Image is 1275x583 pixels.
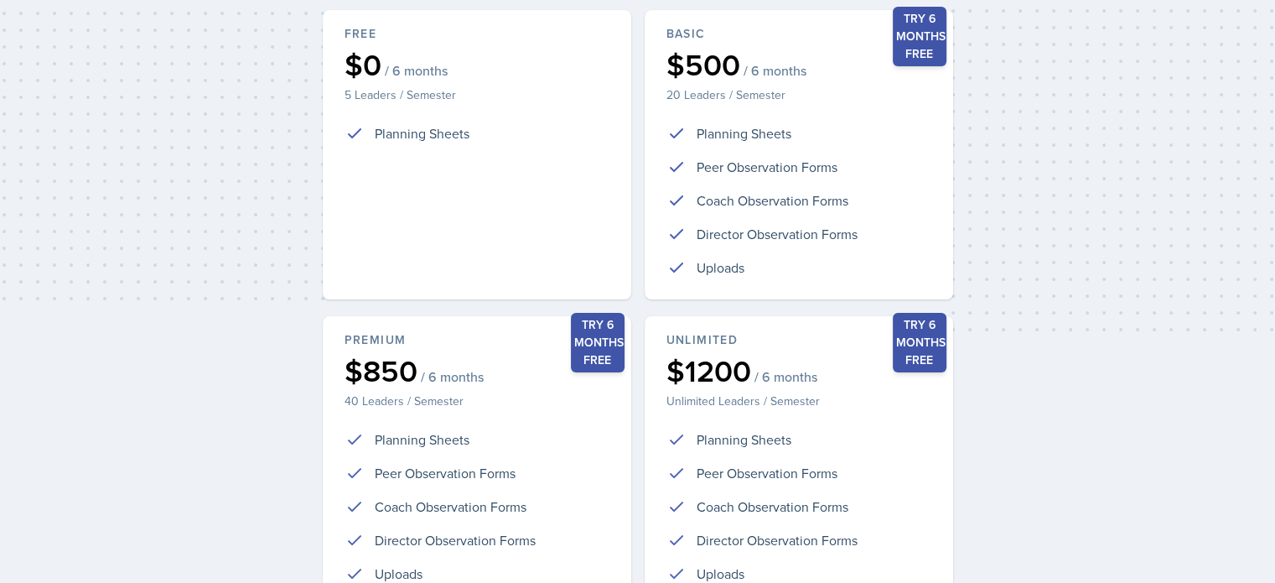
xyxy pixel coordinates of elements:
p: Planning Sheets [697,429,791,450]
div: $850 [345,356,609,386]
div: Premium [345,331,609,349]
p: 5 Leaders / Semester [345,86,609,103]
div: Try 6 months free [893,313,946,372]
div: Try 6 months free [571,313,625,372]
span: / 6 months [421,368,484,385]
p: Planning Sheets [375,429,469,450]
p: Director Observation Forms [697,224,858,244]
div: Unlimited [666,331,931,349]
p: Coach Observation Forms [375,497,526,517]
p: Planning Sheets [375,123,469,143]
p: Director Observation Forms [697,530,858,550]
div: Free [345,25,609,43]
p: Peer Observation Forms [375,463,516,483]
p: Unlimited Leaders / Semester [666,393,931,409]
p: 20 Leaders / Semester [666,86,931,103]
p: Uploads [697,258,744,278]
span: / 6 months [744,62,806,79]
div: $0 [345,49,609,80]
div: Basic [666,25,931,43]
p: Coach Observation Forms [697,190,848,211]
span: / 6 months [754,368,817,385]
div: $1200 [666,356,931,386]
p: Peer Observation Forms [697,463,837,483]
span: / 6 months [385,62,448,79]
p: Coach Observation Forms [697,497,848,517]
div: $500 [666,49,931,80]
p: Peer Observation Forms [697,157,837,177]
p: 40 Leaders / Semester [345,393,609,409]
p: Planning Sheets [697,123,791,143]
div: Try 6 months free [893,7,946,66]
p: Director Observation Forms [375,530,536,550]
